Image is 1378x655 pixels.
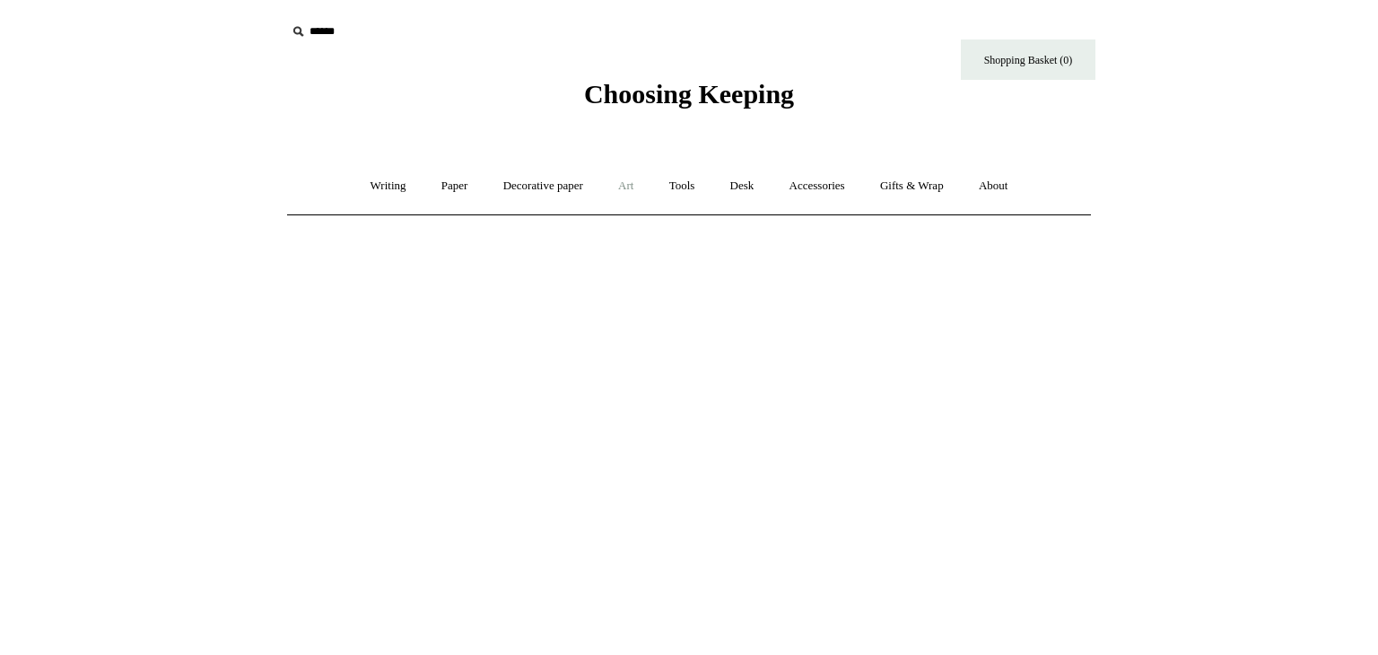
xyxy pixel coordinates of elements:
a: Art [602,162,650,210]
a: Gifts & Wrap [864,162,960,210]
a: Decorative paper [487,162,599,210]
a: Accessories [773,162,861,210]
a: Paper [425,162,484,210]
a: Tools [653,162,711,210]
a: Choosing Keeping [584,93,794,106]
span: Choosing Keeping [584,79,794,109]
a: About [963,162,1025,210]
a: Shopping Basket (0) [961,39,1095,80]
a: Writing [354,162,423,210]
a: Desk [714,162,771,210]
